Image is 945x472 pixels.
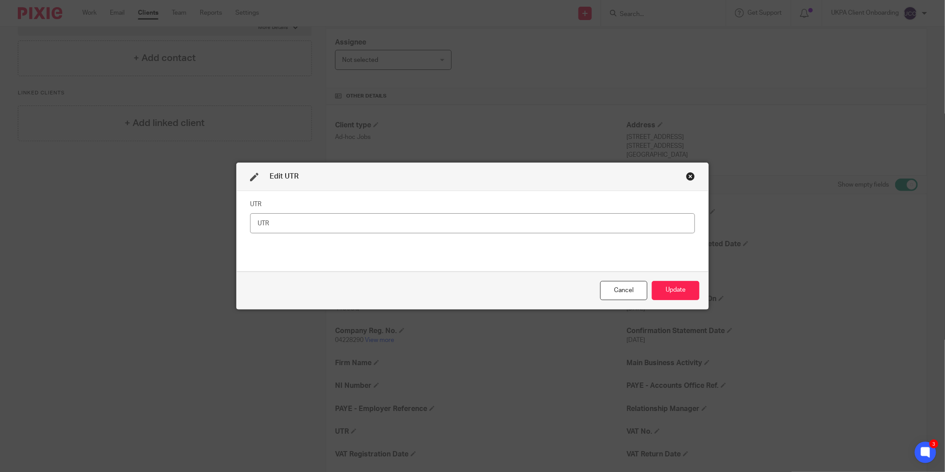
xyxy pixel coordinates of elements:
input: UTR [250,213,695,233]
label: UTR [250,200,262,209]
div: Close this dialog window [686,172,695,181]
div: 3 [929,439,938,448]
button: Update [652,281,699,300]
span: Edit UTR [270,173,299,180]
div: Close this dialog window [600,281,647,300]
